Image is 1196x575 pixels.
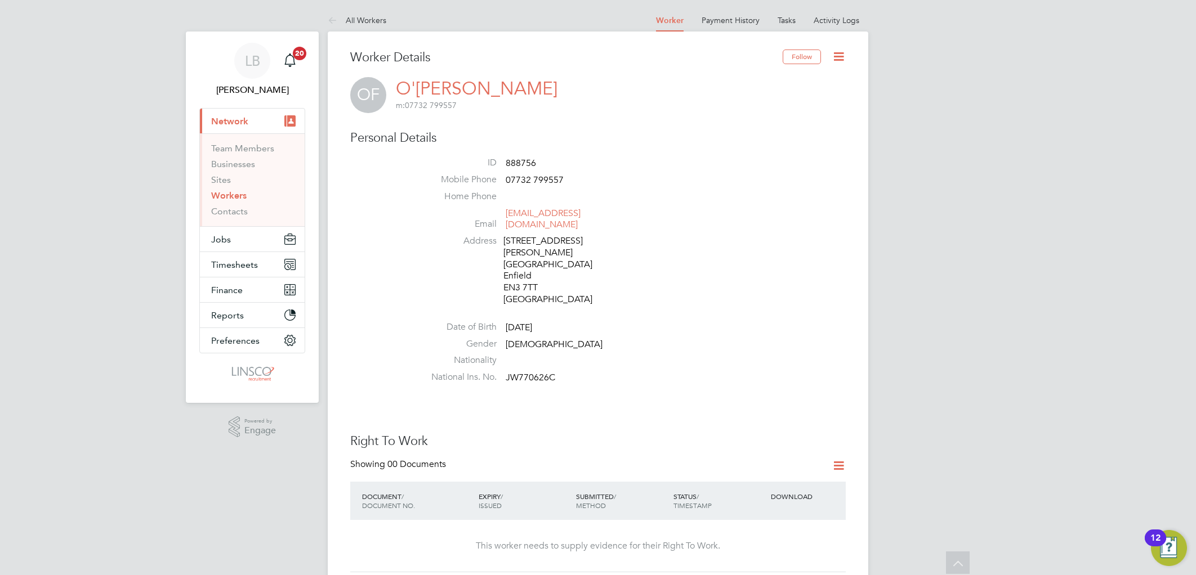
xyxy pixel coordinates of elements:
label: Gender [418,338,497,350]
a: Sites [211,174,231,185]
label: National Ins. No. [418,371,497,383]
button: Reports [200,303,305,327]
label: Mobile Phone [418,174,497,186]
a: 20 [279,43,301,79]
button: Open Resource Center, 12 new notifications [1151,530,1187,566]
span: Engage [244,426,276,435]
span: [DEMOGRAPHIC_DATA] [506,339,603,350]
span: METHOD [576,501,606,510]
div: DOCUMENT [359,486,476,515]
span: JW770626C [506,372,555,383]
label: Date of Birth [418,321,497,333]
div: STATUS [671,486,768,515]
span: / [401,492,404,501]
label: Home Phone [418,191,497,203]
span: 00 Documents [387,459,446,470]
span: Lauren Butler [199,83,305,97]
span: m: [396,100,405,110]
div: SUBMITTED [573,486,671,515]
div: [STREET_ADDRESS][PERSON_NAME] [GEOGRAPHIC_DATA] Enfield EN3 7TT [GEOGRAPHIC_DATA] [503,235,610,306]
button: Jobs [200,227,305,251]
label: Nationality [418,354,497,366]
a: Contacts [211,206,248,217]
label: Email [418,218,497,230]
a: Worker [656,16,684,25]
a: Go to home page [199,365,305,383]
span: Powered by [244,416,276,426]
span: OF [350,77,386,113]
a: LB[PERSON_NAME] [199,43,305,97]
div: Network [200,133,305,226]
a: O'[PERSON_NAME] [396,78,557,100]
img: linsco-logo-retina.png [229,365,275,383]
div: 12 [1150,538,1161,552]
div: This worker needs to supply evidence for their Right To Work. [362,540,834,552]
div: EXPIRY [476,486,573,515]
span: Jobs [211,234,231,245]
button: Network [200,109,305,133]
a: Workers [211,190,247,201]
a: Powered byEngage [229,416,276,438]
span: / [614,492,616,501]
span: 07732 799557 [506,174,564,186]
span: / [697,492,699,501]
div: Showing [350,459,448,470]
h3: Right To Work [350,433,846,450]
span: 888756 [506,158,536,169]
span: LB [245,53,260,68]
span: TIMESTAMP [673,501,712,510]
span: ISSUED [479,501,502,510]
a: Tasks [778,15,796,25]
span: / [501,492,503,501]
span: Reports [211,310,244,321]
span: [DATE] [506,322,532,333]
span: 20 [293,47,306,60]
h3: Worker Details [350,50,783,66]
span: Finance [211,285,243,295]
button: Finance [200,277,305,302]
button: Preferences [200,328,305,353]
a: Activity Logs [814,15,859,25]
span: Timesheets [211,259,258,270]
nav: Main navigation [186,32,319,403]
a: Team Members [211,143,274,154]
span: Network [211,116,248,127]
label: Address [418,235,497,247]
h3: Personal Details [350,130,846,146]
a: [EMAIL_ADDRESS][DOMAIN_NAME] [506,208,581,231]
button: Timesheets [200,252,305,277]
span: Preferences [211,335,260,346]
button: Follow [783,50,821,64]
a: All Workers [328,15,386,25]
a: Payment History [702,15,760,25]
span: 07732 799557 [396,100,457,110]
div: DOWNLOAD [768,486,846,506]
label: ID [418,157,497,169]
span: DOCUMENT NO. [362,501,415,510]
a: Businesses [211,159,255,169]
